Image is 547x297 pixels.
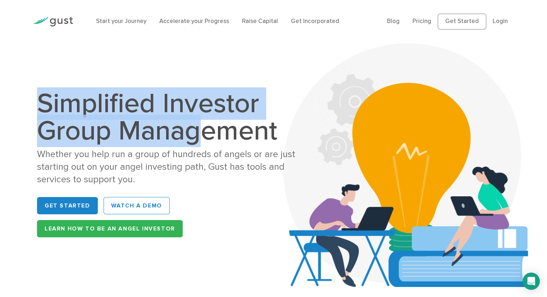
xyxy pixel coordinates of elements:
[242,18,278,25] a: Raise Capital
[104,197,170,214] a: WATCH A DEMO
[37,220,183,237] a: Learn How to be an Angel Investor
[493,18,508,25] a: Login
[438,14,486,29] a: Get Started
[523,273,540,290] div: Open Intercom Messenger
[283,43,528,287] img: Aca 2023 Hero Bg
[33,17,73,27] img: Gust Logo
[291,18,339,25] a: Get Incorporated
[96,18,146,25] a: Start your Journey
[159,18,229,25] a: Accelerate your Progress
[37,197,98,214] a: Get Started
[37,148,309,186] div: Whether you help run a group of hundreds of angels or are just starting out on your angel investi...
[412,18,431,25] a: Pricing
[37,90,309,145] h1: Simplified Investor Group Management
[387,18,400,25] a: Blog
